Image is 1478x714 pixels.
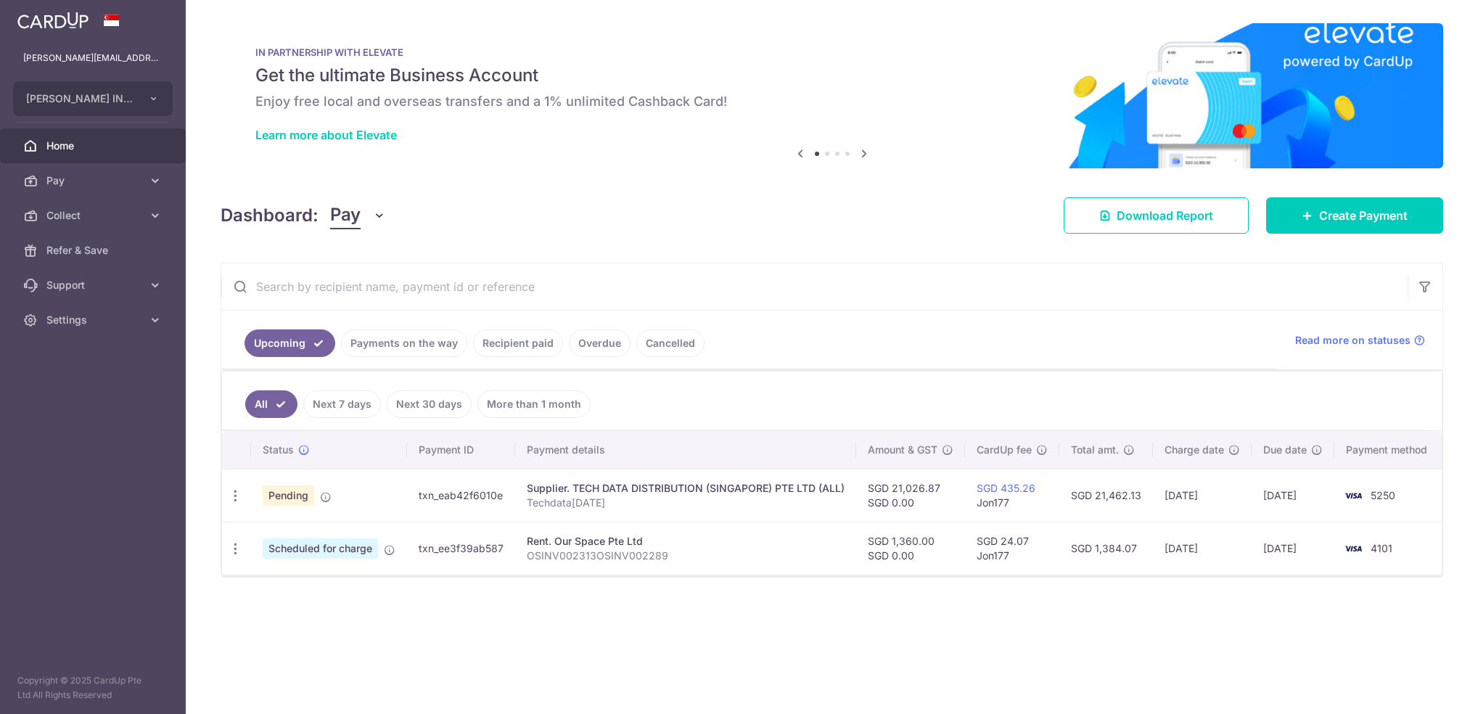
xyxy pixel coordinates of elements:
[330,202,361,229] span: Pay
[263,538,378,559] span: Scheduled for charge
[23,51,163,65] p: [PERSON_NAME][EMAIL_ADDRESS][PERSON_NAME][DOMAIN_NAME]
[1153,469,1252,522] td: [DATE]
[527,481,845,496] div: Supplier. TECH DATA DISTRIBUTION (SINGAPORE) PTE LTD (ALL)
[477,390,591,418] a: More than 1 month
[1252,469,1334,522] td: [DATE]
[255,46,1408,58] p: IN PARTNERSHIP WITH ELEVATE
[977,482,1035,494] a: SGD 435.26
[1371,542,1392,554] span: 4101
[255,128,397,142] a: Learn more about Elevate
[341,329,467,357] a: Payments on the way
[527,549,845,563] p: OSINV002313OSINV002289
[303,390,381,418] a: Next 7 days
[46,208,142,223] span: Collect
[1071,443,1119,457] span: Total amt.
[330,202,386,229] button: Pay
[1252,522,1334,575] td: [DATE]
[1295,333,1425,348] a: Read more on statuses
[263,485,314,506] span: Pending
[636,329,705,357] a: Cancelled
[1266,197,1443,234] a: Create Payment
[407,469,515,522] td: txn_eab42f6010e
[46,139,142,153] span: Home
[1059,469,1153,522] td: SGD 21,462.13
[1117,207,1213,224] span: Download Report
[1371,489,1395,501] span: 5250
[46,173,142,188] span: Pay
[221,23,1443,168] img: Renovation banner
[245,390,297,418] a: All
[473,329,563,357] a: Recipient paid
[1064,197,1249,234] a: Download Report
[17,12,89,29] img: CardUp
[255,64,1408,87] h5: Get the ultimate Business Account
[1059,522,1153,575] td: SGD 1,384.07
[569,329,631,357] a: Overdue
[26,91,134,106] span: [PERSON_NAME] INNOVATIONS TECHNOLOGIES PTE. LTD.
[868,443,937,457] span: Amount & GST
[965,522,1059,575] td: SGD 24.07 Jon177
[1339,540,1368,557] img: Bank Card
[221,202,319,229] h4: Dashboard:
[527,534,845,549] div: Rent. Our Space Pte Ltd
[221,263,1408,310] input: Search by recipient name, payment id or reference
[13,81,173,116] button: [PERSON_NAME] INNOVATIONS TECHNOLOGIES PTE. LTD.
[856,469,965,522] td: SGD 21,026.87 SGD 0.00
[1153,522,1252,575] td: [DATE]
[515,431,856,469] th: Payment details
[1339,487,1368,504] img: Bank Card
[1263,443,1307,457] span: Due date
[245,329,335,357] a: Upcoming
[387,390,472,418] a: Next 30 days
[407,522,515,575] td: txn_ee3f39ab587
[46,278,142,292] span: Support
[255,93,1408,110] h6: Enjoy free local and overseas transfers and a 1% unlimited Cashback Card!
[965,469,1059,522] td: Jon177
[1319,207,1408,224] span: Create Payment
[977,443,1032,457] span: CardUp fee
[46,313,142,327] span: Settings
[263,443,294,457] span: Status
[407,431,515,469] th: Payment ID
[46,243,142,258] span: Refer & Save
[527,496,845,510] p: Techdata[DATE]
[1295,333,1411,348] span: Read more on statuses
[856,522,965,575] td: SGD 1,360.00 SGD 0.00
[1334,431,1445,469] th: Payment method
[1165,443,1224,457] span: Charge date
